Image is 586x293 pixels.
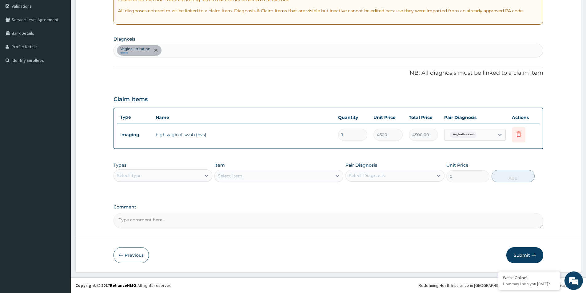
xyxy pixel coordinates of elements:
[110,283,136,288] a: RelianceHMO
[114,96,148,103] h3: Claim Items
[32,34,103,42] div: Chat with us now
[71,277,586,293] footer: All rights reserved.
[101,3,116,18] div: Minimize live chat window
[419,282,581,288] div: Redefining Heath Insurance in [GEOGRAPHIC_DATA] using Telemedicine and Data Science!
[509,111,540,124] th: Actions
[114,69,543,77] p: NB: All diagnosis must be linked to a claim item
[117,129,153,141] td: Imaging
[214,162,225,168] label: Item
[114,247,149,263] button: Previous
[117,112,153,123] th: Type
[503,281,555,287] p: How may I help you today?
[503,275,555,280] div: We're Online!
[153,129,335,141] td: high vaginal swab (hvs)
[114,163,126,168] label: Types
[114,204,543,210] label: Comment
[3,168,117,189] textarea: Type your message and hit 'Enter'
[370,111,406,124] th: Unit Price
[406,111,441,124] th: Total Price
[506,247,543,263] button: Submit
[153,111,335,124] th: Name
[117,172,142,179] div: Select Type
[153,48,159,53] span: remove selection option
[75,283,138,288] strong: Copyright © 2017 .
[335,111,370,124] th: Quantity
[118,8,539,14] p: All diagnoses entered must be linked to a claim item. Diagnosis & Claim Items that are visible bu...
[349,172,385,179] div: Select Diagnosis
[120,51,150,54] small: query
[446,162,468,168] label: Unit Price
[345,162,377,168] label: Pair Diagnosis
[11,31,25,46] img: d_794563401_company_1708531726252_794563401
[36,77,85,140] span: We're online!
[441,111,509,124] th: Pair Diagnosis
[450,132,476,138] span: Vaginal irritation
[114,36,135,42] label: Diagnosis
[492,170,535,182] button: Add
[120,46,150,51] p: Vaginal irritation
